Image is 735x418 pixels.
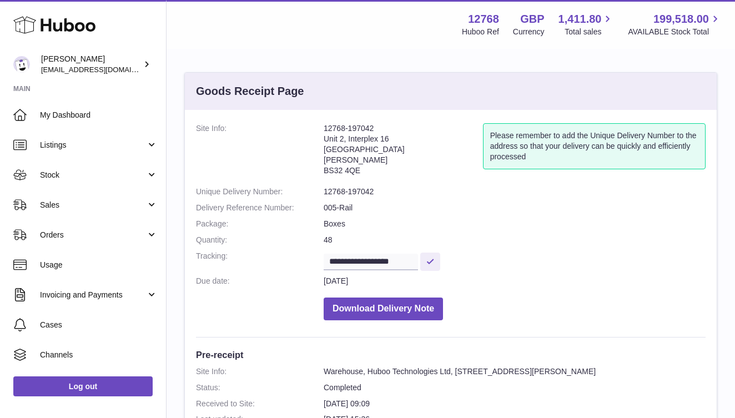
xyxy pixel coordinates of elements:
span: Usage [40,260,158,270]
dt: Site Info: [196,366,324,377]
h3: Goods Receipt Page [196,84,304,99]
dd: 12768-197042 [324,187,706,197]
span: Channels [40,350,158,360]
span: Orders [40,230,146,240]
span: Sales [40,200,146,210]
dd: Boxes [324,219,706,229]
a: 199,518.00 AVAILABLE Stock Total [628,12,722,37]
span: 199,518.00 [653,12,709,27]
dd: [DATE] 09:09 [324,399,706,409]
span: AVAILABLE Stock Total [628,27,722,37]
div: Currency [513,27,545,37]
span: My Dashboard [40,110,158,120]
img: info@mannox.co.uk [13,56,30,73]
strong: 12768 [468,12,499,27]
dt: Status: [196,382,324,393]
dd: 48 [324,235,706,245]
dd: [DATE] [324,276,706,286]
dt: Site Info: [196,123,324,181]
dt: Delivery Reference Number: [196,203,324,213]
dt: Package: [196,219,324,229]
dt: Quantity: [196,235,324,245]
span: [EMAIL_ADDRESS][DOMAIN_NAME] [41,65,163,74]
dt: Received to Site: [196,399,324,409]
span: Stock [40,170,146,180]
span: Invoicing and Payments [40,290,146,300]
dd: Completed [324,382,706,393]
dd: 005-Rail [324,203,706,213]
strong: GBP [520,12,544,27]
dt: Due date: [196,276,324,286]
div: Please remember to add the Unique Delivery Number to the address so that your delivery can be qui... [483,123,706,169]
span: Cases [40,320,158,330]
h3: Pre-receipt [196,349,706,361]
div: [PERSON_NAME] [41,54,141,75]
span: Listings [40,140,146,150]
button: Download Delivery Note [324,298,443,320]
span: Total sales [565,27,614,37]
a: 1,411.80 Total sales [558,12,615,37]
dt: Tracking: [196,251,324,270]
span: 1,411.80 [558,12,602,27]
address: 12768-197042 Unit 2, Interplex 16 [GEOGRAPHIC_DATA] [PERSON_NAME] BS32 4QE [324,123,483,181]
a: Log out [13,376,153,396]
div: Huboo Ref [462,27,499,37]
dt: Unique Delivery Number: [196,187,324,197]
dd: Warehouse, Huboo Technologies Ltd, [STREET_ADDRESS][PERSON_NAME] [324,366,706,377]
